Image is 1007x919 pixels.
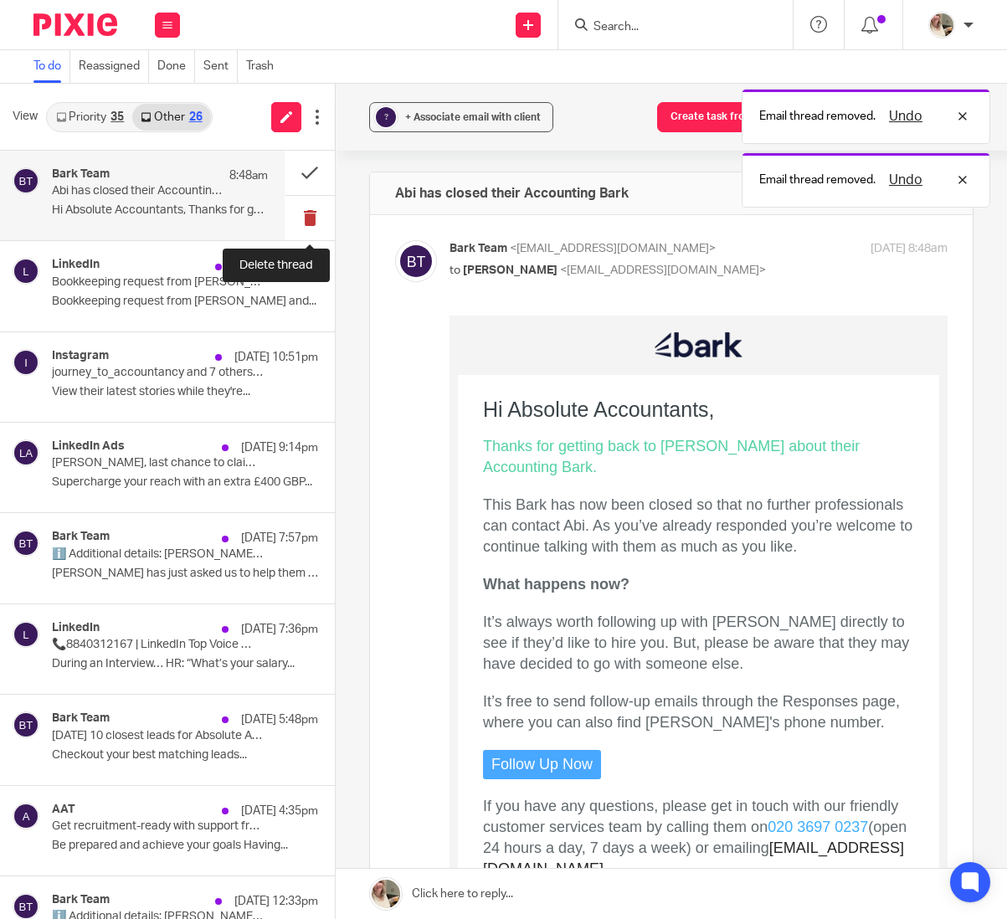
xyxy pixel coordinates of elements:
p: 📞8840312167 | LinkedIn Top Voice 🎙️| 1+ Crore Impressions | 100K+ Followers | Helping Brands Grow... [52,638,265,652]
p: [DATE] 12:33pm [234,893,318,910]
a: Trash [246,50,282,83]
p: If you have any questions, please get in touch with our friendly customer services team by callin... [33,480,465,564]
p: View their latest stories while they're... [52,385,318,399]
a: [DOMAIN_NAME] Global Limited [51,697,223,711]
h4: Bark Team [52,530,110,544]
p: Bookkeeping request from [PERSON_NAME] and other clients are available. Show Requests. [52,275,265,290]
a: Done [157,50,195,83]
img: svg%3E [13,711,39,738]
button: Undo [884,106,927,126]
a: 020 3697 0237 [318,503,419,520]
span: View [13,108,38,126]
p: 8:48am [229,167,268,184]
h4: LinkedIn [52,258,100,272]
img: svg%3E [395,240,437,282]
span: Bark Team [450,243,507,254]
p: Manage your email preferences . [33,677,465,692]
img: Bark.com [205,17,293,42]
h4: Bark Team [52,711,110,726]
p: [DATE] 9:14pm [241,439,318,456]
p: It’s always worth following up with [PERSON_NAME] directly to see if they’d like to hire you. But... [33,296,465,359]
p: [DATE] 10:51pm [234,349,318,366]
p: [DATE] 5:48pm [241,711,318,728]
span: + Associate email with client [405,112,541,122]
p: [DATE] 4:35pm [241,803,318,819]
p: [DATE] 10 closest leads for Absolute Accountants [52,729,265,743]
p: The Bark Team [33,619,465,639]
h4: LinkedIn Ads [52,439,125,454]
img: svg%3E [13,258,39,285]
h4: Instagram [52,349,109,363]
p: Supercharge your reach with an extra £400 GBP... [52,475,318,490]
a: Priority35 [48,104,132,131]
div: ? [376,107,396,127]
p: This Bark has now been closed so that no further professionals can contact Abi. As you’ve already... [33,179,465,242]
p: Best Regards, [33,589,465,610]
p: Email thread removed. [759,172,876,188]
p: 2025 | [STREET_ADDRESS] (registered in [GEOGRAPHIC_DATA], registration number 10614196) [33,696,465,726]
p: During an Interview… HR: “What’s your salary... [52,657,318,671]
a: [EMAIL_ADDRESS][DOMAIN_NAME] [33,524,455,562]
p: Bookkeeping request from [PERSON_NAME] and... [52,295,318,309]
img: svg%3E [13,167,39,194]
h4: Abi has closed their Accounting Bark [395,185,629,202]
a: Other26 [132,104,210,131]
a: Reassigned [79,50,149,83]
h1: Hi Absolute Accountants, [33,85,465,104]
button: ? + Associate email with client [369,102,553,132]
span: <[EMAIL_ADDRESS][DOMAIN_NAME]> [560,264,766,276]
img: svg%3E [13,803,39,829]
p: Be prepared and achieve your goals Having... [52,839,318,853]
img: svg%3E [13,349,39,376]
span: to [450,264,460,276]
p: [DATE] 7:57pm [241,530,318,547]
p: [DATE] 8:48am [871,240,948,258]
div: 35 [110,111,124,123]
p: [PERSON_NAME], last chance to claim your £400 GBP ad credit! [52,456,265,470]
p: Thanks for getting back to [PERSON_NAME] about their Accounting Bark. [33,121,465,162]
a: here [317,678,342,691]
p: ℹ️ Additional details: [PERSON_NAME] in [PERSON_NAME], [GEOGRAPHIC_DATA] is looking for a Tax Acc... [52,547,265,562]
p: Hi Absolute Accountants, Thanks for getting... [52,203,268,218]
img: svg%3E [13,530,39,557]
h4: AAT [52,803,75,817]
div: 26 [189,111,203,123]
img: svg%3E [13,439,39,466]
p: Checkout your best matching leads... [52,748,318,762]
p: [DATE] 11:59pm [234,258,318,275]
span: <[EMAIL_ADDRESS][DOMAIN_NAME]> [510,243,716,254]
p: Abi has closed their Accounting Bark [52,184,224,198]
p: [DATE] 7:36pm [241,621,318,638]
a: Sent [203,50,238,83]
h4: LinkedIn [52,621,100,635]
p: Get recruitment-ready with support from AAT [52,819,265,834]
h4: Bark Team [52,893,110,907]
button: Undo [884,170,927,190]
img: svg%3E [13,621,39,648]
a: Follow Up Now [33,434,152,464]
h4: Bark Team [52,167,110,182]
p: It’s free to send follow-up emails through the Responses page, where you can also find [PERSON_NA... [33,376,465,418]
img: Pixie [33,13,117,36]
span: [PERSON_NAME] [463,264,557,276]
strong: What happens now? [33,260,180,277]
a: To do [33,50,70,83]
p: [PERSON_NAME] has just asked us to help them find a... [52,567,318,581]
p: Email thread removed. [759,108,876,125]
p: journey_to_accountancy and 7 others recently added to their stories [52,366,265,380]
img: A3ABFD03-94E6-44F9-A09D-ED751F5F1762.jpeg [928,12,955,39]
